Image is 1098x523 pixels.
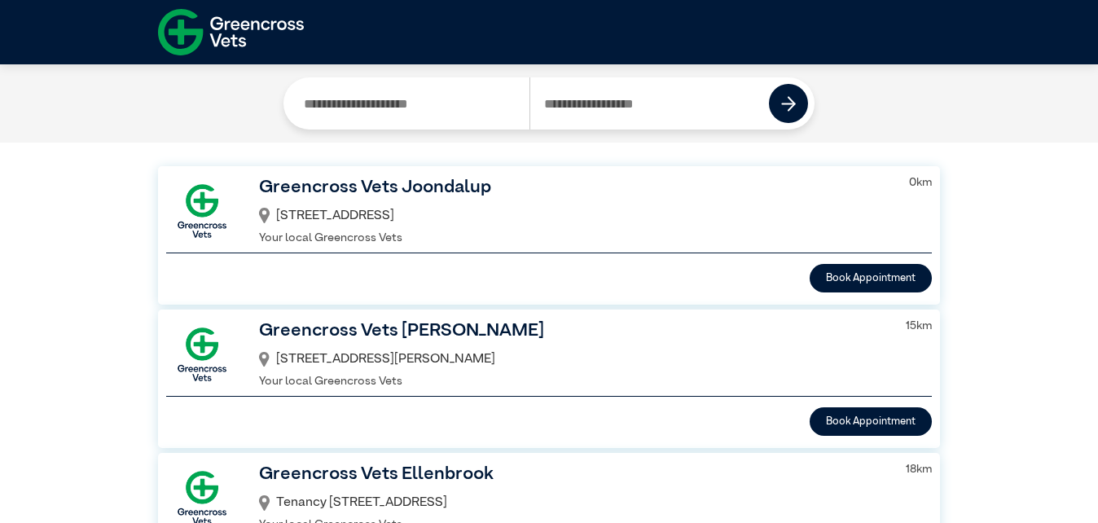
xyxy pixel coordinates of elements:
[259,489,885,516] div: Tenancy [STREET_ADDRESS]
[529,77,770,130] input: Search by Postcode
[259,345,885,373] div: [STREET_ADDRESS][PERSON_NAME]
[781,96,797,112] img: icon-right
[166,319,238,390] img: GX-Square.png
[259,202,889,230] div: [STREET_ADDRESS]
[259,318,885,345] h3: Greencross Vets [PERSON_NAME]
[259,174,889,202] h3: Greencross Vets Joondalup
[810,407,932,436] button: Book Appointment
[906,318,932,336] p: 15 km
[166,175,238,247] img: GX-Square.png
[810,264,932,292] button: Book Appointment
[259,373,885,391] p: Your local Greencross Vets
[158,4,304,60] img: f-logo
[909,174,932,192] p: 0 km
[290,77,529,130] input: Search by Clinic Name
[906,461,932,479] p: 18 km
[259,461,885,489] h3: Greencross Vets Ellenbrook
[259,230,889,248] p: Your local Greencross Vets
